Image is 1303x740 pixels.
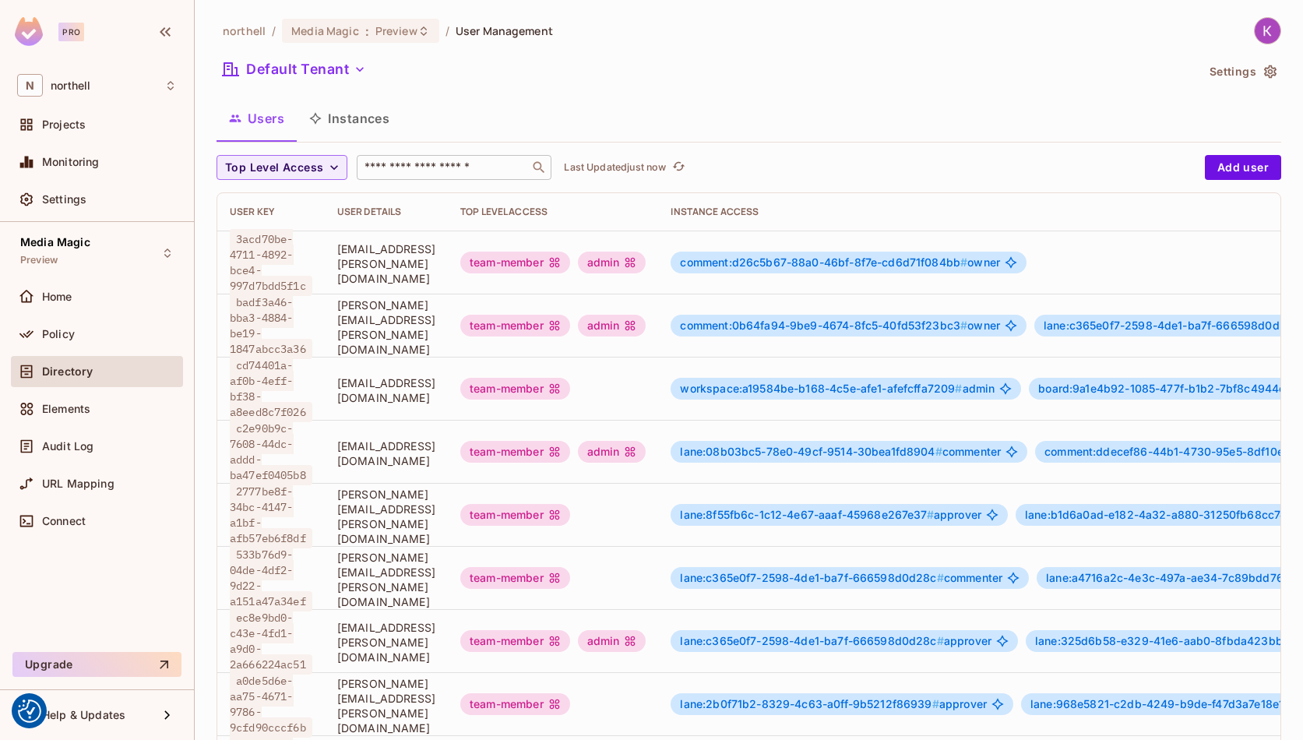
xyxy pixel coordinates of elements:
[230,544,312,611] span: 533b76d9-04de-4df2-9d22-a151a47a34ef
[42,291,72,303] span: Home
[935,445,942,458] span: #
[20,236,90,248] span: Media Magic
[337,439,435,468] span: [EMAIL_ADDRESS][DOMAIN_NAME]
[337,620,435,664] span: [EMAIL_ADDRESS][PERSON_NAME][DOMAIN_NAME]
[1035,634,1301,647] span: lane:325d6b58-e329-41e6-aab0-8fbda423bbe7
[680,634,943,647] span: lane:c365e0f7-2598-4de1-ba7f-666598d0d28c
[960,255,967,269] span: #
[225,158,323,178] span: Top Level Access
[42,515,86,527] span: Connect
[337,676,435,735] span: [PERSON_NAME][EMAIL_ADDRESS][PERSON_NAME][DOMAIN_NAME]
[680,508,933,521] span: lane:8f55fb6c-1c12-4e67-aaaf-45968e267e37
[42,403,90,415] span: Elements
[460,378,570,400] div: team-member
[42,156,100,168] span: Monitoring
[578,315,646,337] div: admin
[337,206,435,218] div: User Details
[1030,697,1291,710] span: lane:968e5821-c2db-4249-b9de-f47d3a7e18e1
[337,487,435,546] span: [PERSON_NAME][EMAIL_ADDRESS][PERSON_NAME][DOMAIN_NAME]
[217,155,347,180] button: Top Level Access
[51,79,90,92] span: Workspace: northell
[680,256,1000,269] span: owner
[578,441,646,463] div: admin
[669,158,688,177] button: refresh
[680,446,1001,458] span: commenter
[42,365,93,378] span: Directory
[217,57,372,82] button: Default Tenant
[230,355,312,422] span: cd74401a-af0b-4eff-bf38-a8eed8c7f026
[1203,59,1281,84] button: Settings
[460,693,570,715] div: team-member
[578,252,646,273] div: admin
[680,571,943,584] span: lane:c365e0f7-2598-4de1-ba7f-666598d0d28c
[18,699,41,723] button: Consent Preferences
[460,315,570,337] div: team-member
[445,23,449,38] li: /
[42,709,125,721] span: Help & Updates
[932,697,939,710] span: #
[564,161,666,174] p: Last Updated just now
[337,241,435,286] span: [EMAIL_ADDRESS][PERSON_NAME][DOMAIN_NAME]
[937,571,944,584] span: #
[230,608,312,675] span: ec8e9bd0-c43e-4fd1-a9d0-2a666224ac51
[960,319,967,332] span: #
[680,697,939,710] span: lane:2b0f71b2-8329-4c63-a0ff-9b5212f86939
[1255,18,1280,44] img: Kevin Charecki
[42,477,114,490] span: URL Mapping
[680,382,995,395] span: admin
[1205,155,1281,180] button: Add user
[12,652,181,677] button: Upgrade
[375,23,417,38] span: Preview
[230,292,312,359] span: badf3a46-bba3-4884-be19-1847abcc3a36
[15,17,43,46] img: SReyMgAAAABJRU5ErkJggg==
[297,99,402,138] button: Instances
[680,319,967,332] span: comment:0b64fa94-9be9-4674-8fc5-40fd53f23bc3
[680,445,942,458] span: lane:08b03bc5-78e0-49cf-9514-30bea1fd8904
[291,23,358,38] span: Media Magic
[955,382,962,395] span: #
[42,193,86,206] span: Settings
[230,229,312,296] span: 3acd70be-4711-4892-bce4-997d7bdd5f1c
[364,25,370,37] span: :
[460,567,570,589] div: team-member
[17,74,43,97] span: N
[680,382,962,395] span: workspace:a19584be-b168-4c5e-afe1-afefcffa7209
[217,99,297,138] button: Users
[230,418,312,485] span: c2e90b9c-7608-44dc-addd-ba47ef0405b8
[42,328,75,340] span: Policy
[337,375,435,405] span: [EMAIL_ADDRESS][DOMAIN_NAME]
[456,23,553,38] span: User Management
[1025,508,1287,521] span: lane:b1d6a0ad-e182-4a32-a880-31250fb68cc7
[230,481,312,548] span: 2777be8f-34bc-4147-a1bf-afb57eb6f8df
[672,160,685,175] span: refresh
[1280,508,1287,521] span: #
[937,634,944,647] span: #
[578,630,646,652] div: admin
[460,441,570,463] div: team-member
[680,509,981,521] span: approver
[460,630,570,652] div: team-member
[680,255,967,269] span: comment:d26c5b67-88a0-46bf-8f7e-cd6d71f084bb
[58,23,84,41] div: Pro
[337,298,435,357] span: [PERSON_NAME][EMAIL_ADDRESS][PERSON_NAME][DOMAIN_NAME]
[230,671,312,738] span: a0de5d6e-aa75-4671-9786-9cfd90cccf6b
[927,508,934,521] span: #
[460,206,646,218] div: Top Level Access
[272,23,276,38] li: /
[42,118,86,131] span: Projects
[20,254,58,266] span: Preview
[666,158,688,177] span: Click to refresh data
[460,252,570,273] div: team-member
[230,206,312,218] div: User Key
[680,319,1000,332] span: owner
[680,698,987,710] span: approver
[460,504,570,526] div: team-member
[42,440,93,453] span: Audit Log
[680,572,1002,584] span: commenter
[680,635,991,647] span: approver
[223,23,266,38] span: the active workspace
[337,550,435,609] span: [PERSON_NAME][EMAIL_ADDRESS][PERSON_NAME][DOMAIN_NAME]
[18,699,41,723] img: Revisit consent button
